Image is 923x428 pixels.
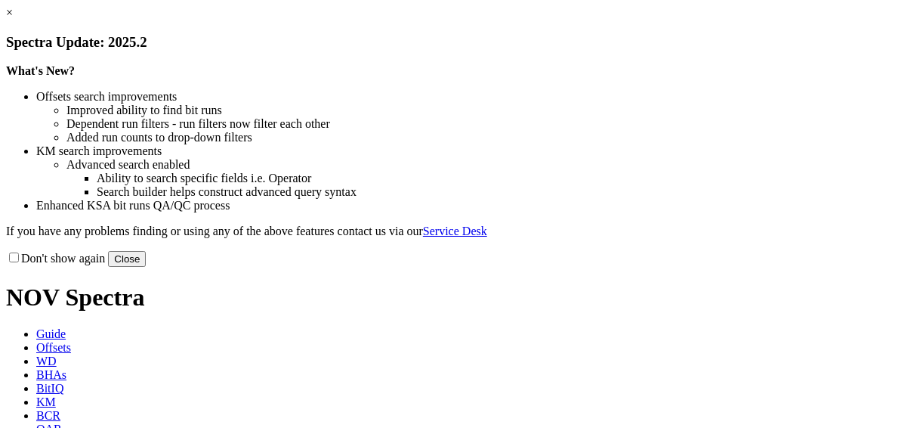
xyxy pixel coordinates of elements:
[97,172,917,185] li: Ability to search specific fields i.e. Operator
[6,225,917,238] p: If you have any problems finding or using any of the above features contact us via our
[108,251,146,267] button: Close
[36,382,63,395] span: BitIQ
[36,395,56,408] span: KM
[6,252,105,265] label: Don't show again
[36,90,917,104] li: Offsets search improvements
[36,409,60,422] span: BCR
[36,355,57,368] span: WD
[36,144,917,158] li: KM search improvements
[36,341,71,354] span: Offsets
[9,253,19,262] input: Don't show again
[36,199,917,212] li: Enhanced KSA bit runs QA/QC process
[6,34,917,51] h3: Spectra Update: 2025.2
[66,158,917,172] li: Advanced search enabled
[423,225,487,237] a: Service Desk
[36,368,66,381] span: BHAs
[66,104,917,117] li: Improved ability to find bit runs
[6,64,75,77] strong: What's New?
[97,185,917,199] li: Search builder helps construct advanced query syntax
[36,327,66,340] span: Guide
[66,131,917,144] li: Added run counts to drop-down filters
[6,284,917,312] h1: NOV Spectra
[6,6,13,19] a: ×
[66,117,917,131] li: Dependent run filters - run filters now filter each other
